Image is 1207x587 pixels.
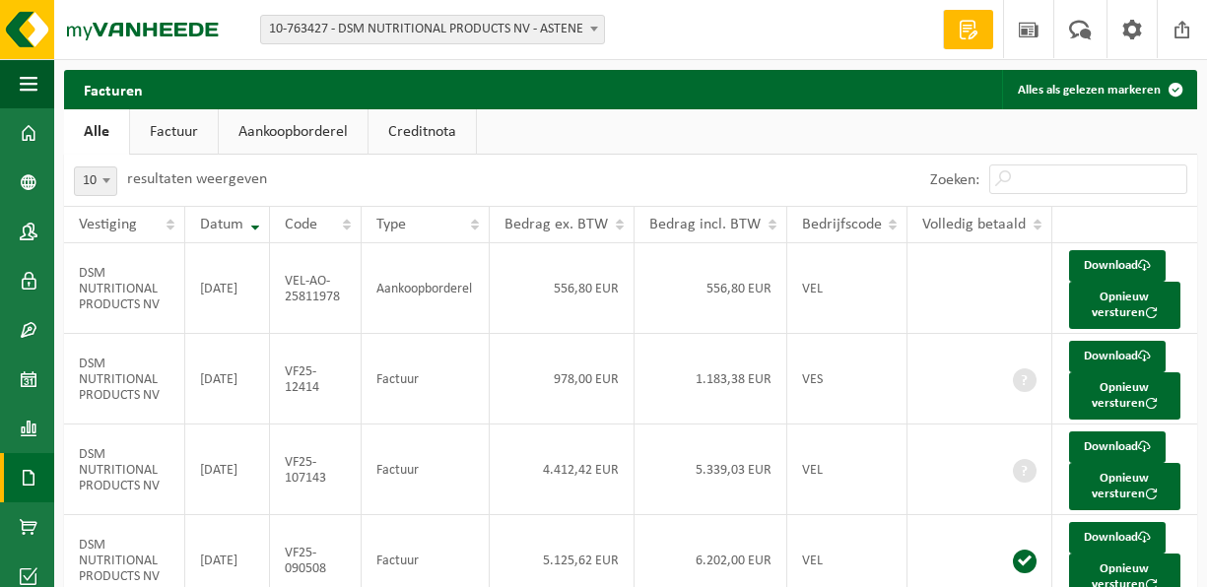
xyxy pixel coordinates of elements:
[1069,522,1166,554] a: Download
[369,109,476,155] a: Creditnota
[64,243,185,334] td: DSM NUTRITIONAL PRODUCTS NV
[64,70,163,108] h2: Facturen
[787,424,908,515] td: VEL
[635,424,787,515] td: 5.339,03 EUR
[1069,372,1180,420] button: Opnieuw versturen
[261,16,604,43] span: 10-763427 - DSM NUTRITIONAL PRODUCTS NV - ASTENE
[649,217,761,232] span: Bedrag incl. BTW
[219,109,368,155] a: Aankoopborderel
[270,334,362,424] td: VF25-12414
[362,334,490,424] td: Factuur
[490,243,635,334] td: 556,80 EUR
[64,424,185,515] td: DSM NUTRITIONAL PRODUCTS NV
[200,217,243,232] span: Datum
[802,217,882,232] span: Bedrijfscode
[1069,341,1166,372] a: Download
[504,217,608,232] span: Bedrag ex. BTW
[1069,250,1166,282] a: Download
[930,172,979,188] label: Zoeken:
[130,109,218,155] a: Factuur
[64,109,129,155] a: Alle
[362,243,490,334] td: Aankoopborderel
[787,334,908,424] td: VES
[376,217,406,232] span: Type
[185,424,270,515] td: [DATE]
[270,243,362,334] td: VEL-AO-25811978
[635,334,787,424] td: 1.183,38 EUR
[75,167,116,195] span: 10
[635,243,787,334] td: 556,80 EUR
[490,424,635,515] td: 4.412,42 EUR
[64,334,185,424] td: DSM NUTRITIONAL PRODUCTS NV
[1069,463,1180,510] button: Opnieuw versturen
[127,171,267,187] label: resultaten weergeven
[260,15,605,44] span: 10-763427 - DSM NUTRITIONAL PRODUCTS NV - ASTENE
[185,334,270,424] td: [DATE]
[787,243,908,334] td: VEL
[362,424,490,515] td: Factuur
[270,424,362,515] td: VF25-107143
[185,243,270,334] td: [DATE]
[922,217,1026,232] span: Volledig betaald
[1069,431,1166,463] a: Download
[1002,70,1195,109] button: Alles als gelezen markeren
[285,217,317,232] span: Code
[74,166,117,196] span: 10
[490,334,635,424] td: 978,00 EUR
[1069,282,1180,329] button: Opnieuw versturen
[79,217,137,232] span: Vestiging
